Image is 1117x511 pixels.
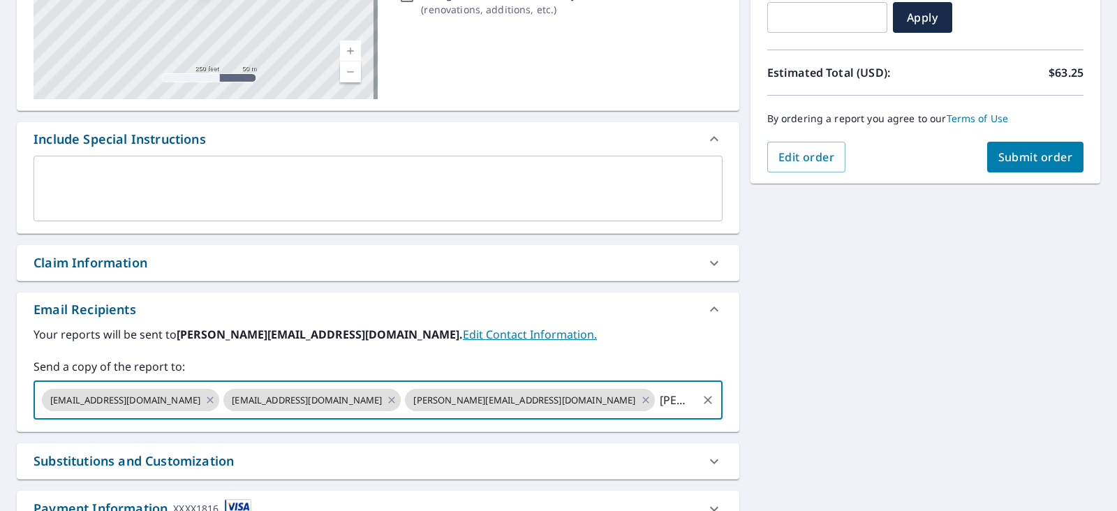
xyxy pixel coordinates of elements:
div: Claim Information [17,245,739,281]
button: Submit order [987,142,1084,172]
div: [EMAIL_ADDRESS][DOMAIN_NAME] [223,389,401,411]
span: [PERSON_NAME][EMAIL_ADDRESS][DOMAIN_NAME] [405,394,644,407]
div: Substitutions and Customization [17,443,739,479]
p: By ordering a report you agree to our [767,112,1083,125]
p: ( renovations, additions, etc. ) [421,2,596,17]
div: Claim Information [34,253,147,272]
div: [EMAIL_ADDRESS][DOMAIN_NAME] [42,389,219,411]
span: Submit order [998,149,1073,165]
button: Clear [698,390,718,410]
span: [EMAIL_ADDRESS][DOMAIN_NAME] [42,394,209,407]
p: Estimated Total (USD): [767,64,926,81]
label: Your reports will be sent to [34,326,723,343]
p: $63.25 [1049,64,1083,81]
div: Include Special Instructions [17,122,739,156]
a: Current Level 17, Zoom Out [340,61,361,82]
button: Edit order [767,142,846,172]
span: Edit order [778,149,835,165]
a: Terms of Use [947,112,1009,125]
div: Substitutions and Customization [34,452,234,471]
a: Current Level 17, Zoom In [340,40,361,61]
span: Apply [904,10,941,25]
button: Apply [893,2,952,33]
label: Send a copy of the report to: [34,358,723,375]
div: Email Recipients [17,292,739,326]
div: Include Special Instructions [34,130,206,149]
div: [PERSON_NAME][EMAIL_ADDRESS][DOMAIN_NAME] [405,389,654,411]
span: [EMAIL_ADDRESS][DOMAIN_NAME] [223,394,390,407]
b: [PERSON_NAME][EMAIL_ADDRESS][DOMAIN_NAME]. [177,327,463,342]
div: Email Recipients [34,300,136,319]
a: EditContactInfo [463,327,597,342]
